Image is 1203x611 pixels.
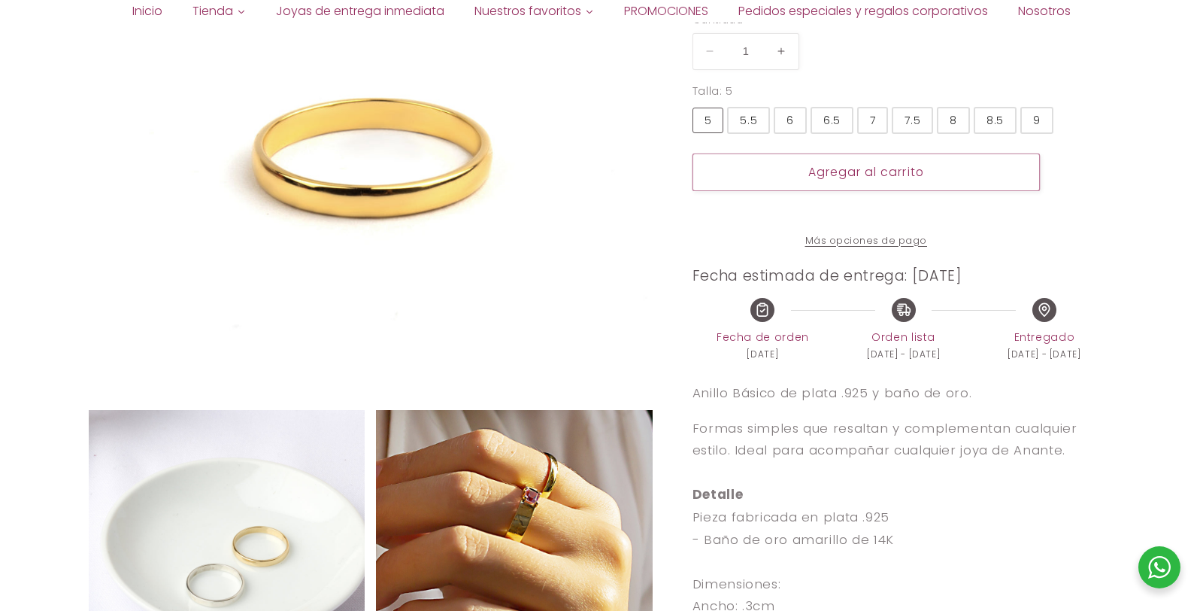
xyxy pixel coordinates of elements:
div: : 5 [720,82,733,101]
span: Fecha de orden [692,328,833,346]
span: [DATE] - [DATE] [867,346,940,363]
span: Pedidos especiales y regalos corporativos [738,3,988,20]
div: 6.5 [823,112,841,129]
span: Pieza fabricada en plata .925 [692,508,889,526]
span: Nosotros [1018,3,1071,20]
strong: Detalle [692,486,743,504]
div: Talla [692,82,720,101]
span: Dimensiones: [692,575,781,593]
span: Nuestros favoritos [474,3,581,20]
div: 7.5 [905,112,920,129]
span: Inicio [132,3,162,20]
span: [DATE] [747,346,778,363]
a: Más opciones de pago [692,234,1040,248]
h3: Fecha estimada de entrega: [DATE] [692,268,1115,287]
span: Entregado [974,328,1114,346]
p: Anillo Básico de plata .925 y baño de oro. [692,383,1115,406]
div: 6 [786,112,794,129]
span: Orden lista [833,328,974,346]
div: 5.5 [740,112,757,129]
div: 7 [870,112,876,129]
span: Joyas de entrega inmediata [276,3,444,20]
button: Agregar al carrito [692,154,1040,191]
span: PROMOCIONES [624,3,708,20]
span: [DATE] - [DATE] [1008,346,1080,363]
div: 9 [1033,112,1041,129]
span: Tienda [192,3,233,20]
div: 5 [705,112,712,129]
div: 8.5 [986,112,1004,129]
div: 8 [950,112,957,129]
